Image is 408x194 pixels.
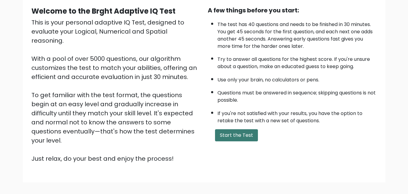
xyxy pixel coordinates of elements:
b: Welcome to the Brght Adaptive IQ Test [31,6,175,16]
li: If you're not satisfied with your results, you have the option to retake the test with a new set ... [217,107,377,124]
li: The test has 40 questions and needs to be finished in 30 minutes. You get 45 seconds for the firs... [217,18,377,50]
button: Start the Test [215,129,258,141]
div: This is your personal adaptive IQ Test, designed to evaluate your Logical, Numerical and Spatial ... [31,18,201,163]
li: Use only your brain, no calculators or pens. [217,73,377,84]
li: Questions must be answered in sequence; skipping questions is not possible. [217,86,377,104]
li: Try to answer all questions for the highest score. If you're unsure about a question, make an edu... [217,53,377,70]
div: A few things before you start: [208,6,377,15]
